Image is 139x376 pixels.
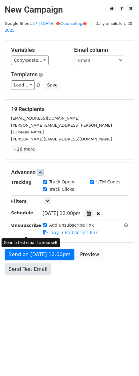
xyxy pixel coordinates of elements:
[93,20,134,27] span: Daily emails left: 30
[5,21,87,33] a: 57 | [DATE] 🍁Counseling🍁 2025
[11,145,37,153] a: +16 more
[11,106,128,113] h5: 19 Recipients
[76,249,103,260] a: Preview
[96,179,120,185] label: UTM Codes
[11,71,38,78] a: Templates
[44,80,60,90] button: Save
[5,249,74,260] a: Send on [DATE] 12:00pm
[5,263,51,275] a: Send Test Email
[11,116,80,121] small: [EMAIL_ADDRESS][DOMAIN_NAME]
[11,80,35,90] a: Load...
[11,169,128,176] h5: Advanced
[74,47,128,53] h5: Email column
[11,210,33,215] strong: Schedule
[11,56,49,65] a: Copy/paste...
[11,180,32,185] strong: Tracking
[2,238,60,247] div: Send a test email to yourself
[108,347,139,376] iframe: Chat Widget
[5,21,87,33] small: Google Sheet:
[11,47,65,53] h5: Variables
[93,21,134,26] a: Daily emails left: 30
[43,211,81,216] span: [DATE] 12:00pm
[11,137,112,141] small: [PERSON_NAME][EMAIL_ADDRESS][DOMAIN_NAME]
[49,222,94,228] label: Add unsubscribe link
[5,5,134,15] h2: New Campaign
[11,123,112,135] small: [PERSON_NAME][EMAIL_ADDRESS][PERSON_NAME][DOMAIN_NAME]
[49,179,76,185] label: Track Opens
[49,186,74,193] label: Track Clicks
[43,230,98,236] a: Copy unsubscribe link
[11,223,41,228] strong: Unsubscribe
[11,199,27,204] strong: Filters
